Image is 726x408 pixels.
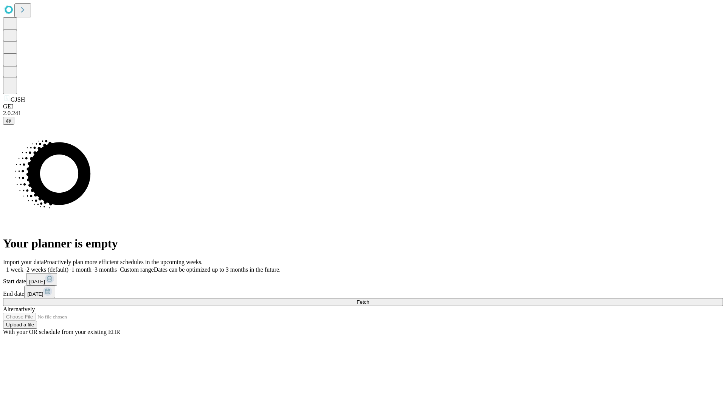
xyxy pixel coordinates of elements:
button: Upload a file [3,321,37,329]
span: @ [6,118,11,124]
button: [DATE] [26,273,57,286]
div: GEI [3,103,723,110]
h1: Your planner is empty [3,236,723,250]
span: With your OR schedule from your existing EHR [3,329,120,335]
button: [DATE] [24,286,55,298]
button: @ [3,117,14,125]
span: 3 months [95,266,117,273]
span: Custom range [120,266,154,273]
span: 2 weeks (default) [26,266,68,273]
div: Start date [3,273,723,286]
span: Dates can be optimized up to 3 months in the future. [154,266,281,273]
span: Fetch [357,299,369,305]
div: 2.0.241 [3,110,723,117]
span: [DATE] [29,279,45,284]
span: GJSH [11,96,25,103]
span: Alternatively [3,306,35,312]
div: End date [3,286,723,298]
span: Import your data [3,259,44,265]
span: 1 week [6,266,23,273]
span: 1 month [71,266,92,273]
span: [DATE] [27,291,43,297]
button: Fetch [3,298,723,306]
span: Proactively plan more efficient schedules in the upcoming weeks. [44,259,203,265]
